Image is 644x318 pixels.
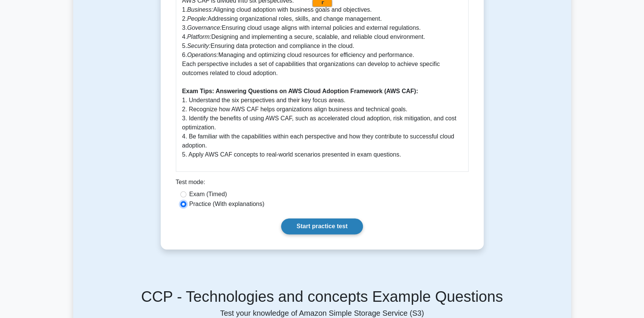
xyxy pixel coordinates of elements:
i: People: [187,15,207,22]
input: ASIN [116,2,152,8]
a: Start practice test [281,218,363,234]
input: ASIN, PO, Alias, + more... [40,3,100,13]
i: Business: [187,6,213,13]
label: Exam (Timed) [189,190,227,199]
i: Security: [187,43,211,49]
i: Operations: [187,52,218,58]
i: Platform: [187,34,211,40]
a: Clear [141,8,154,13]
a: View [116,8,129,13]
p: Test your knowledge of Amazon Simple Storage Service (S3) [82,309,562,318]
img: flebarb [18,3,28,12]
h5: CCP - Technologies and concepts Example Questions [82,287,562,306]
div: Test mode: [176,178,469,190]
b: Exam Tips: Answering Questions on AWS Cloud Adoption Framework (AWS CAF): [182,88,418,94]
a: Copy [129,8,141,13]
label: Practice (With explanations) [189,200,264,209]
i: Governance: [187,25,222,31]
